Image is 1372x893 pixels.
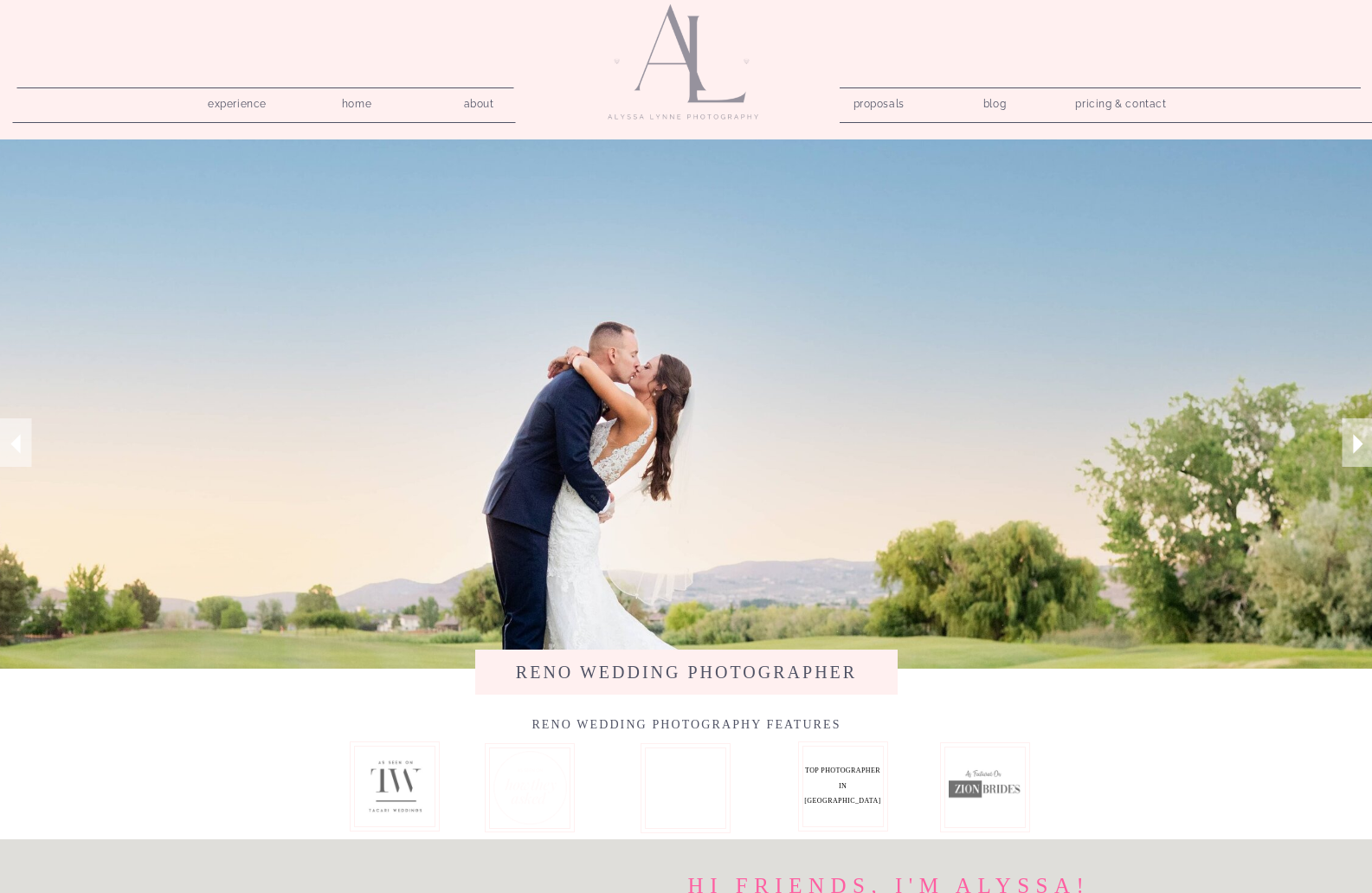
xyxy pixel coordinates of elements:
[970,93,1020,109] a: blog
[480,662,894,683] h1: Reno wedding photographer
[478,718,896,740] h2: Reno Wedding Photography Features
[803,763,883,827] p: Top Photographer in [GEOGRAPHIC_DATA]
[1069,93,1174,117] a: pricing & contact
[332,93,382,109] a: home
[853,93,903,109] a: proposals
[196,93,279,109] a: experience
[454,93,504,109] a: about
